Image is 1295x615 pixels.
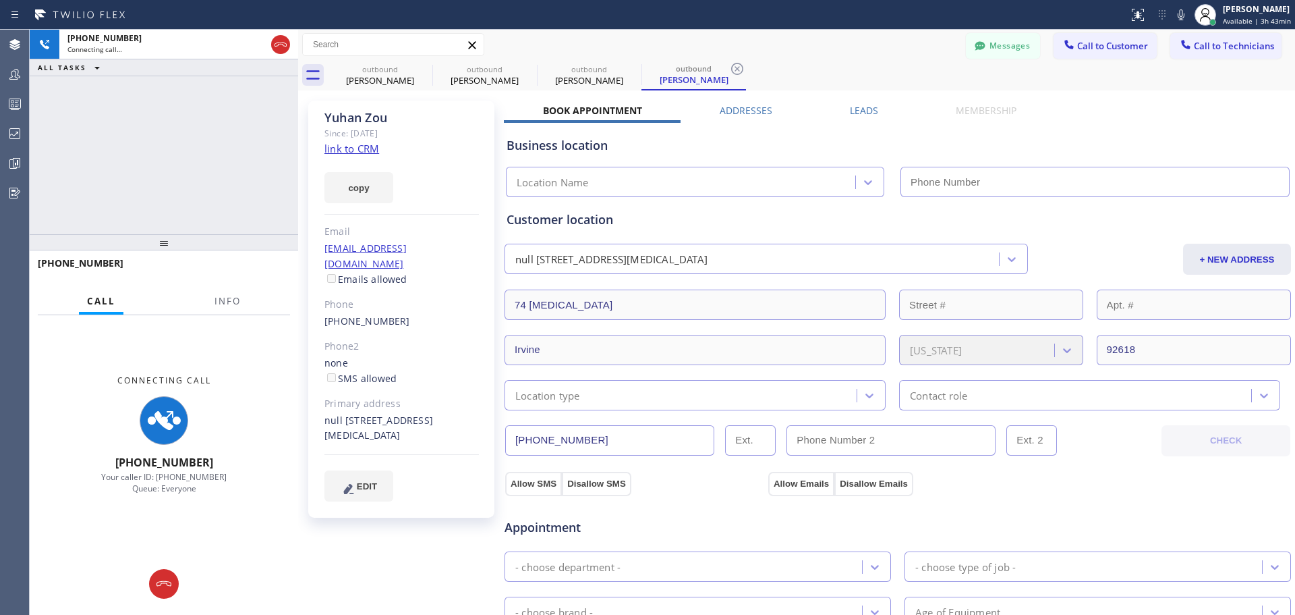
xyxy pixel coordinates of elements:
button: Hang up [271,35,290,54]
span: [PHONE_NUMBER] [115,455,213,470]
div: Since: [DATE] [324,126,479,141]
label: Leads [850,104,878,117]
input: Phone Number [900,167,1290,197]
div: outbound [643,63,745,74]
button: Hang up [149,569,179,599]
span: Your caller ID: [PHONE_NUMBER] Queue: Everyone [101,471,227,494]
input: ZIP [1097,335,1292,365]
button: Allow Emails [768,472,834,496]
span: ALL TASKS [38,63,86,72]
span: Call [87,295,115,307]
button: Allow SMS [505,472,562,496]
div: Yuhan Zou [643,60,745,89]
div: Phone2 [324,339,479,354]
div: - choose department - [515,559,621,574]
button: Call to Customer [1054,33,1157,59]
div: outbound [434,64,536,74]
div: [PERSON_NAME] [329,74,431,86]
button: EDIT [324,471,393,502]
input: Search [303,34,484,55]
a: [EMAIL_ADDRESS][DOMAIN_NAME] [324,242,407,270]
div: Location type [515,387,580,403]
input: Phone Number [505,425,714,456]
span: Call to Technicians [1194,40,1274,52]
input: Emails allowed [327,274,336,283]
div: none [324,356,479,387]
input: Phone Number 2 [786,425,996,456]
div: Primary address [324,396,479,412]
label: Addresses [720,104,772,117]
div: [PERSON_NAME] [1223,3,1291,15]
button: copy [324,172,393,203]
a: link to CRM [324,142,379,155]
div: Business location [507,136,1289,155]
span: Available | 3h 43min [1223,16,1291,26]
div: Customer location [507,211,1289,229]
input: Street # [899,290,1083,320]
div: null [STREET_ADDRESS][MEDICAL_DATA] [515,252,708,267]
button: Call [79,288,123,315]
span: EDIT [357,481,377,491]
div: [PERSON_NAME] [643,74,745,86]
button: Disallow Emails [834,472,913,496]
div: Email [324,224,479,240]
div: Phone [324,297,479,313]
div: Contact role [910,387,967,403]
button: Call to Technicians [1170,33,1282,59]
label: Emails allowed [324,273,407,286]
button: + NEW ADDRESS [1183,244,1291,275]
button: Messages [966,33,1040,59]
button: Mute [1172,5,1190,24]
span: Connecting Call [117,375,211,386]
button: Disallow SMS [562,472,631,496]
div: [PERSON_NAME] [538,74,640,86]
div: null [STREET_ADDRESS][MEDICAL_DATA] [324,413,479,444]
div: Jeff Banker [329,60,431,90]
button: ALL TASKS [30,59,113,76]
input: Ext. [725,425,776,456]
input: SMS allowed [327,373,336,382]
span: Info [214,295,241,307]
span: Call to Customer [1077,40,1148,52]
div: outbound [329,64,431,74]
button: CHECK [1161,425,1290,456]
button: Info [206,288,249,315]
span: Appointment [505,518,765,537]
label: Membership [956,104,1016,117]
input: City [505,335,886,365]
div: [PERSON_NAME] [434,74,536,86]
input: Apt. # [1097,290,1292,320]
input: Ext. 2 [1006,425,1057,456]
label: Book Appointment [543,104,642,117]
div: outbound [538,64,640,74]
label: SMS allowed [324,372,397,385]
div: Kyu Lee [434,60,536,90]
span: Connecting call… [67,45,122,54]
div: Location Name [517,175,589,190]
input: Address [505,290,886,320]
div: Yuhan Zou [324,110,479,126]
div: - choose type of job - [915,559,1016,574]
span: [PHONE_NUMBER] [67,32,142,44]
div: Yuhan Zou [538,60,640,90]
span: [PHONE_NUMBER] [38,257,123,269]
a: [PHONE_NUMBER] [324,315,410,327]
